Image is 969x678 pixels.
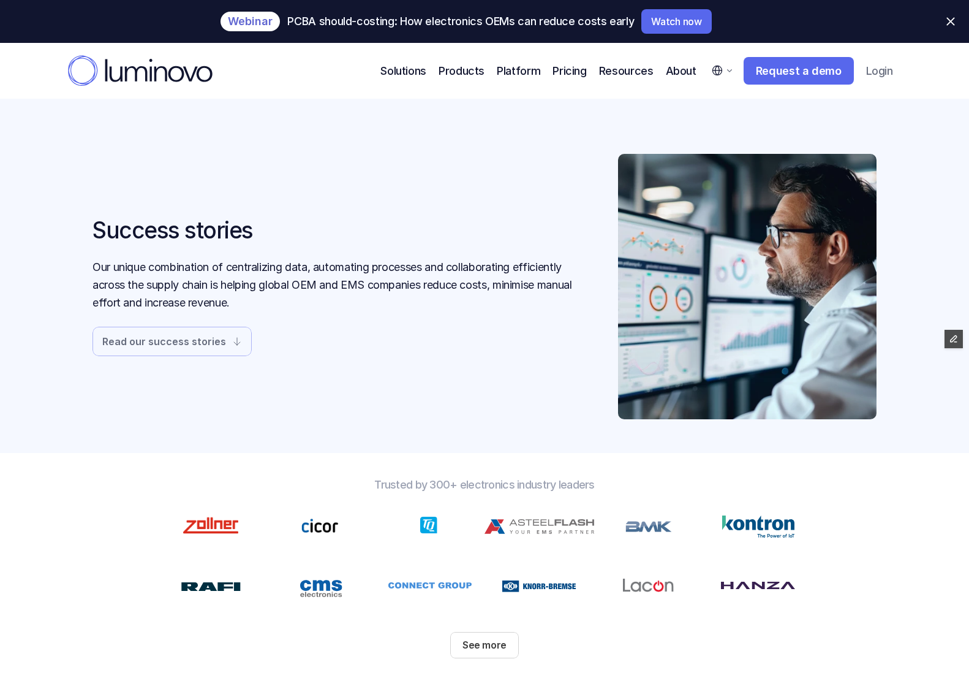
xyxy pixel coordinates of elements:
p: Resources [599,63,654,79]
p: PCBA should-costing: How electronics OEMs can reduce costs early [287,15,634,28]
p: Platform [497,63,540,79]
p: See more [462,639,506,651]
p: Watch now [651,17,701,26]
a: Watch now [641,9,711,34]
img: zollner logo [301,513,339,538]
img: Electronics professional looking at a dashboard on a computer screen [618,154,877,419]
p: Read our success stories [102,337,226,346]
p: Our unique combination of centralizing data, automating processes and collaborating efficiently a... [92,259,579,311]
img: Zollner [484,507,594,546]
p: Solutions [380,63,426,79]
p: Webinar [228,17,273,26]
img: zollner logo [625,507,672,546]
img: Zollner [179,514,243,537]
a: Pricing [552,63,586,79]
p: Trusted by 300+ electronics industry leaders [166,478,803,492]
p: Login [866,64,892,78]
button: Edit Framer Content [944,330,963,348]
a: Login [858,58,901,84]
p: Request a demo [756,64,842,78]
p: Products [439,63,484,79]
img: Lacon [623,566,674,605]
h1: Success stories [92,217,579,244]
p: About [666,63,696,79]
a: Request a demo [744,57,854,85]
a: Read our success stories [92,327,252,356]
